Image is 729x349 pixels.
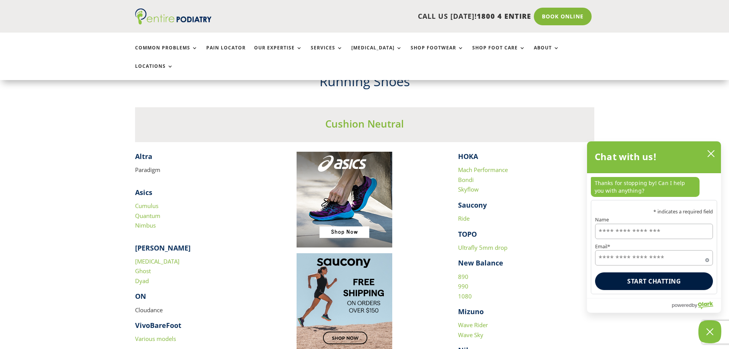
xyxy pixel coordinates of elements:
a: Locations [135,64,173,80]
label: Email* [595,244,713,249]
p: CALL US [DATE]! [241,11,531,21]
a: [MEDICAL_DATA] [351,45,402,62]
strong: VivoBareFoot [135,321,181,330]
span: 1800 4 ENTIRE [477,11,531,21]
span: by [692,300,697,310]
a: About [534,45,559,62]
a: Book Online [534,8,592,25]
img: logo (1) [135,8,212,25]
a: Shop Foot Care [472,45,525,62]
strong: New Balance [458,258,503,267]
h2: Running Shoes [135,72,594,95]
button: Close Chatbox [698,320,721,343]
div: olark chatbox [587,141,721,313]
input: Email [595,250,713,265]
a: Nimbus [135,221,156,229]
a: Services [311,45,343,62]
a: Skyflow [458,185,479,193]
h3: Cushion Neutral [135,117,594,134]
h2: Chat with us! [595,149,657,164]
a: 1080 [458,292,472,300]
a: Quantum [135,212,160,220]
p: Paradigm [135,165,271,175]
a: Our Expertise [254,45,302,62]
a: Wave Rider [458,321,488,329]
a: Wave Sky [458,331,483,339]
a: Dyad [135,277,149,285]
div: chat [587,173,721,200]
a: Pain Locator [206,45,246,62]
label: Name [595,217,713,222]
strong: Asics [135,188,152,197]
a: Ride [458,215,470,222]
strong: [PERSON_NAME] [135,243,191,252]
a: Powered by Olark [672,298,721,313]
h4: ​ [135,152,271,165]
p: * indicates a required field [595,209,713,214]
strong: Altra [135,152,152,161]
a: Cumulus [135,202,158,210]
span: powered [672,300,691,310]
span: Required field [705,257,709,261]
strong: ON [135,292,146,301]
a: [MEDICAL_DATA] [135,257,179,265]
a: Entire Podiatry [135,18,212,26]
a: Ghost [135,267,151,275]
a: 890 [458,273,468,280]
input: Name [595,224,713,239]
a: Shop Footwear [411,45,464,62]
strong: HOKA [458,152,478,161]
a: 990 [458,282,468,290]
a: Common Problems [135,45,198,62]
img: Image to click to buy ASIC shoes online [297,152,392,247]
strong: Saucony [458,200,487,210]
strong: Mizuno [458,307,484,316]
button: Start chatting [595,272,713,290]
a: Ultrafly 5mm drop [458,244,507,251]
a: Mach Performance [458,166,508,174]
button: close chatbox [705,148,717,159]
strong: TOPO [458,229,477,239]
p: Thanks for stopping by! Can I help you with anything? [591,177,700,197]
a: Various models [135,335,176,342]
a: Bondi [458,176,474,184]
p: Cloudance [135,305,271,321]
